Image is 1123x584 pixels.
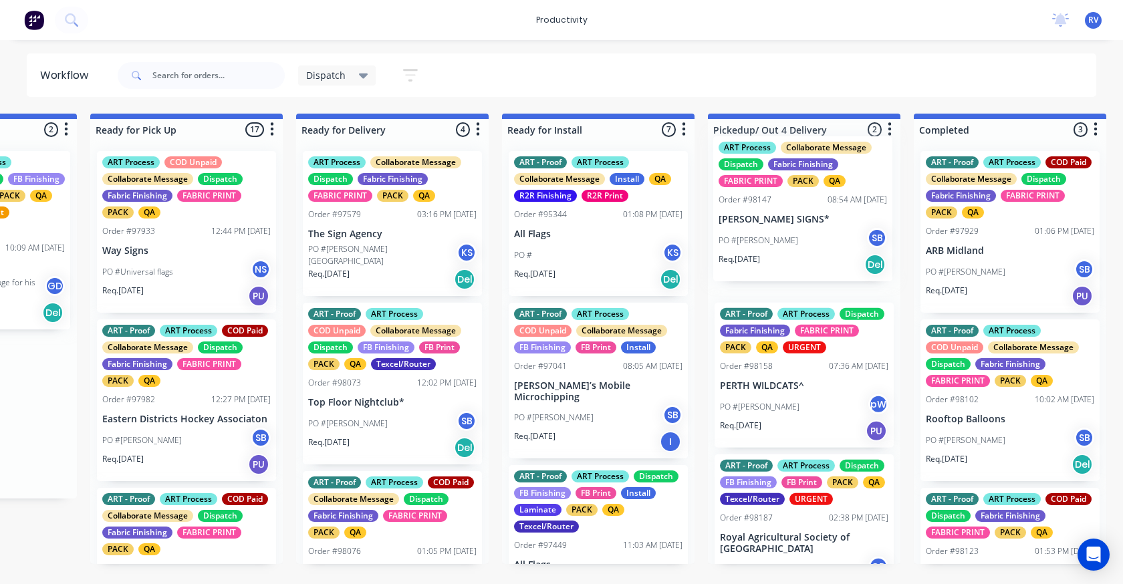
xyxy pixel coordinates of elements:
[1078,539,1110,571] div: Open Intercom Messenger
[24,10,44,30] img: Factory
[1088,14,1098,26] span: RV
[306,68,346,82] span: Dispatch
[529,10,594,30] div: productivity
[40,67,95,84] div: Workflow
[152,62,285,89] input: Search for orders...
